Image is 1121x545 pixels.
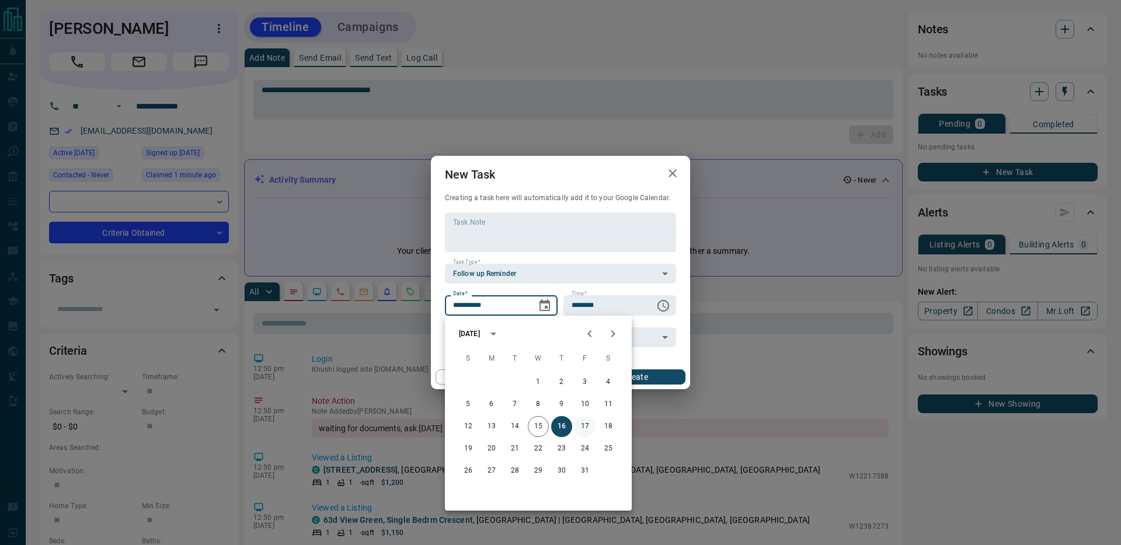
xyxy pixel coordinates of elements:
button: Create [586,369,685,385]
button: 8 [528,394,549,415]
button: 11 [598,394,619,415]
button: 27 [481,460,502,481]
button: 19 [458,438,479,459]
p: Creating a task here will automatically add it to your Google Calendar. [445,193,676,203]
button: 1 [528,372,549,393]
label: Task Type [453,258,481,266]
button: 10 [575,394,596,415]
button: 12 [458,416,479,437]
button: 6 [481,394,502,415]
label: Time [572,290,587,298]
button: Choose date, selected date is Oct 16, 2025 [533,294,556,317]
button: 23 [551,438,572,459]
button: 16 [551,416,572,437]
span: Wednesday [528,347,549,371]
button: 5 [458,394,479,415]
button: Choose time, selected time is 6:00 AM [652,294,675,317]
label: Date [453,290,468,298]
div: Follow up Reminder [445,264,676,284]
button: 2 [551,372,572,393]
button: 13 [481,416,502,437]
span: Saturday [598,347,619,371]
button: Next month [601,322,625,345]
span: Tuesday [504,347,525,371]
button: 15 [528,416,549,437]
button: 22 [528,438,549,459]
button: 20 [481,438,502,459]
button: 18 [598,416,619,437]
button: 4 [598,372,619,393]
button: 28 [504,460,525,481]
button: Previous month [578,322,601,345]
button: 26 [458,460,479,481]
button: 29 [528,460,549,481]
div: [DATE] [459,329,480,339]
button: 7 [504,394,525,415]
span: Thursday [551,347,572,371]
button: 21 [504,438,525,459]
button: 31 [575,460,596,481]
button: 9 [551,394,572,415]
button: 3 [575,372,596,393]
button: Cancel [436,369,535,385]
button: calendar view is open, switch to year view [483,324,503,344]
span: Sunday [458,347,479,371]
button: 25 [598,438,619,459]
span: Friday [575,347,596,371]
h2: New Task [431,156,509,193]
button: 30 [551,460,572,481]
button: 24 [575,438,596,459]
button: 14 [504,416,525,437]
button: 17 [575,416,596,437]
span: Monday [481,347,502,371]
